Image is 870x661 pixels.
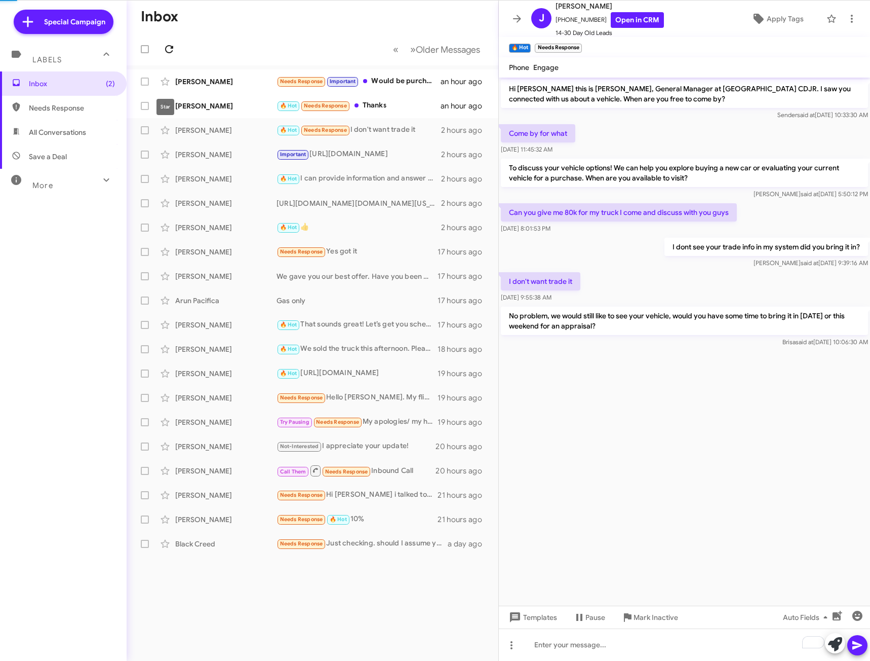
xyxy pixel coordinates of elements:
span: Important [280,151,306,158]
div: We sold the truck this afternoon. Please let us know if there are any other trucks your intersted in [276,343,438,355]
span: More [32,181,53,190]
div: 20 hours ago [436,466,490,476]
div: Just checking. should I assume you're not interested and I should concentrate my energy with the ... [276,538,448,549]
div: 2 hours ago [441,223,490,233]
span: Inbox [29,79,115,89]
div: 18 hours ago [438,344,490,354]
div: [PERSON_NAME] [175,369,276,379]
span: 🔥 Hot [280,175,297,182]
div: [PERSON_NAME] [175,101,276,111]
span: Special Campaign [44,17,105,27]
button: Auto Fields [775,608,840,627]
div: 2 hours ago [441,150,490,160]
span: said at [797,111,815,119]
div: My apologies/ my husband wants to wait until the beginning of the year so he can get what I reall... [276,416,438,428]
span: [DATE] 8:01:53 PM [501,225,550,232]
h1: Inbox [141,9,178,25]
p: No problem, we would still like to see your vehicle, would you have some time to bring it in [DAT... [501,307,868,335]
span: said at [801,190,818,198]
span: Save a Deal [29,152,67,162]
span: Older Messages [416,44,480,55]
div: 17 hours ago [438,247,490,257]
div: 19 hours ago [438,393,490,403]
span: Auto Fields [783,608,832,627]
nav: Page navigation example [387,39,486,60]
span: Needs Response [280,516,323,523]
div: [PERSON_NAME] [175,77,276,87]
div: 10% [276,513,438,525]
div: [PERSON_NAME] [175,320,276,330]
span: Mark Inactive [634,608,678,627]
span: Phone [509,63,529,72]
span: Engage [533,63,559,72]
div: [URL][DOMAIN_NAME] [276,149,441,160]
button: Mark Inactive [613,608,686,627]
div: To enrich screen reader interactions, please activate Accessibility in Grammarly extension settings [499,629,870,661]
p: Can you give me 80k for my truck I come and discuss with you guys [501,203,737,222]
span: Sender [DATE] 10:33:30 AM [777,111,868,119]
div: [PERSON_NAME] [175,344,276,354]
div: Would be purchase [276,76,441,87]
span: Brisa [DATE] 10:06:30 AM [782,338,868,346]
span: Needs Response [280,248,323,255]
span: Try Pausing [280,419,309,425]
span: J [539,10,544,26]
div: [PERSON_NAME] [175,271,276,281]
span: Needs Response [280,540,323,547]
span: Needs Response [29,103,115,113]
span: » [410,43,416,56]
span: Needs Response [304,102,347,109]
span: 🔥 Hot [280,102,297,109]
span: [DATE] 9:55:38 AM [501,293,551,301]
span: [PERSON_NAME] [DATE] 9:39:16 AM [754,259,868,267]
span: 🔥 Hot [280,224,297,231]
div: 👍 [276,222,441,233]
div: 17 hours ago [438,296,490,306]
div: an hour ago [441,101,490,111]
div: [URL][DOMAIN_NAME][DOMAIN_NAME][US_VEHICLE_IDENTIFICATION_NUMBER] [276,198,441,208]
div: I appreciate your update! [276,440,436,452]
button: Previous [387,39,405,60]
div: [PERSON_NAME] [175,466,276,476]
span: 14-30 Day Old Leads [556,28,664,38]
div: an hour ago [441,77,490,87]
div: 19 hours ago [438,369,490,379]
span: said at [801,259,818,267]
p: I don't want trade it [501,272,580,290]
div: [PERSON_NAME] [175,198,276,208]
div: Black Creed [175,539,276,549]
button: Pause [565,608,613,627]
div: [PERSON_NAME] [175,442,276,452]
div: [PERSON_NAME] [175,393,276,403]
div: I don't want trade it [276,124,441,136]
span: Needs Response [316,419,359,425]
span: Needs Response [304,127,347,133]
span: Templates [507,608,557,627]
div: Gas only [276,296,438,306]
div: Star [156,99,174,115]
span: (2) [106,79,115,89]
span: Needs Response [280,394,323,401]
p: To discuss your vehicle options! We can help you explore buying a new car or evaluating your curr... [501,159,868,187]
div: Thanks [276,100,441,112]
span: [PHONE_NUMBER] [556,12,664,28]
div: 2 hours ago [441,198,490,208]
p: Come by for what [501,124,575,142]
span: Not-Interested [280,443,319,450]
p: Hi [PERSON_NAME] this is [PERSON_NAME], General Manager at [GEOGRAPHIC_DATA] CDJR. I saw you conn... [501,80,868,108]
div: [PERSON_NAME] [175,150,276,160]
div: We gave you our best offer. Have you been able to get the payment that your looking for at any ot... [276,271,438,281]
span: Call Them [280,468,306,475]
p: I dont see your trade info in my system did you bring it in? [664,238,868,256]
div: [PERSON_NAME] [175,125,276,135]
span: 🔥 Hot [280,127,297,133]
div: Hello [PERSON_NAME]. My flights about to take off. Plz email to [PERSON_NAME][EMAIL_ADDRESS][PERS... [276,392,438,403]
div: 17 hours ago [438,271,490,281]
span: [DATE] 11:45:32 AM [501,145,552,153]
span: 🔥 Hot [280,346,297,352]
div: [PERSON_NAME] [175,247,276,257]
div: 2 hours ago [441,174,490,184]
span: Important [330,78,356,85]
a: Special Campaign [14,10,113,34]
div: [PERSON_NAME] [175,174,276,184]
